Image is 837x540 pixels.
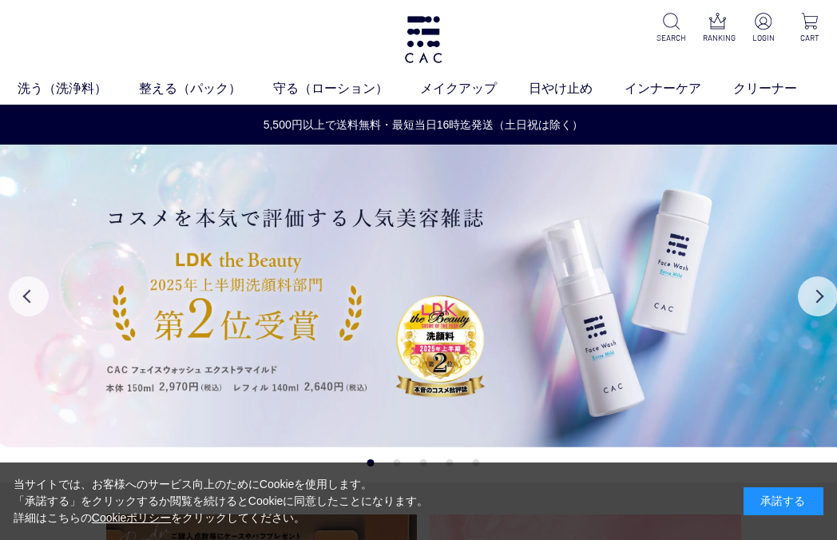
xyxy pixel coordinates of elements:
a: 日やけ止め [529,79,625,98]
p: SEARCH [657,32,686,44]
a: SEARCH [657,13,686,44]
p: RANKING [703,32,732,44]
p: LOGIN [749,32,779,44]
button: 3 of 5 [420,459,427,467]
button: Previous [9,276,49,316]
a: RANKING [703,13,732,44]
a: Cookieポリシー [92,511,172,524]
a: LOGIN [749,13,779,44]
p: CART [795,32,824,44]
a: クリーナー [733,79,829,98]
a: インナーケア [625,79,733,98]
a: 洗う（洗浄料） [18,79,139,98]
a: CART [795,13,824,44]
div: 当サイトでは、お客様へのサービス向上のためにCookieを使用します。 「承諾する」をクリックするか閲覧を続けるとCookieに同意したことになります。 詳細はこちらの をクリックしてください。 [14,476,429,526]
a: 整える（パック） [139,79,273,98]
a: 守る（ローション） [273,79,420,98]
button: 4 of 5 [446,459,454,467]
img: logo [403,16,444,63]
button: 1 of 5 [367,459,375,467]
button: 2 of 5 [394,459,401,467]
button: 5 of 5 [473,459,480,467]
a: メイクアップ [420,79,529,98]
div: 承諾する [744,487,823,515]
